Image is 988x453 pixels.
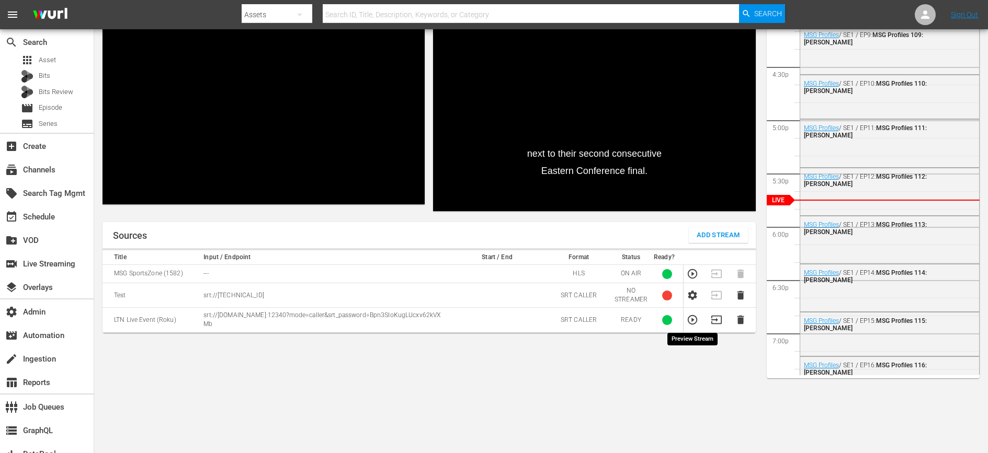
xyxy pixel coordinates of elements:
[113,230,147,241] h1: Sources
[804,317,928,332] div: / SE1 / EP15:
[804,173,928,188] div: / SE1 / EP12:
[5,258,18,270] span: Live Streaming
[804,80,928,95] div: / SE1 / EP10:
[804,80,927,95] span: MSG Profiles 110: [PERSON_NAME]
[804,221,927,236] span: MSG Profiles 113: [PERSON_NAME]
[804,124,928,139] div: / SE1 / EP11:
[103,250,200,265] th: Title
[687,289,698,301] button: Configure
[448,250,546,265] th: Start / End
[21,102,33,114] span: Episode
[611,283,651,308] td: NO STREAMER
[804,31,923,46] span: MSG Profiles 109: [PERSON_NAME]
[804,269,839,276] a: MSG Profiles
[804,362,928,376] div: / SE1 / EP16:
[711,314,722,326] button: Transition
[5,234,18,247] span: VOD
[804,317,927,332] span: MSG Profiles 115: [PERSON_NAME]
[804,221,839,228] a: MSG Profiles
[804,173,927,188] span: MSG Profiles 112: [PERSON_NAME]
[103,283,200,308] td: Test
[21,54,33,66] span: Asset
[804,31,928,46] div: / SE1 / EP9:
[5,164,18,176] span: Channels
[739,4,785,23] button: Search
[804,80,839,87] a: MSG Profiles
[735,314,746,326] button: Delete
[39,87,73,97] span: Bits Review
[804,269,928,284] div: / SE1 / EP14:
[5,401,18,413] span: Job Queues
[5,281,18,294] span: Overlays
[5,329,18,342] span: Automation
[804,269,927,284] span: MSG Profiles 114: [PERSON_NAME]
[21,118,33,130] span: subtitles
[200,265,448,283] td: ---
[5,424,18,437] span: GraphQL
[546,250,611,265] th: Format
[611,308,651,332] td: READY
[697,229,740,241] span: Add Stream
[651,250,683,265] th: Ready?
[804,31,839,39] a: MSG Profiles
[200,250,448,265] th: Input / Endpoint
[611,265,651,283] td: ON AIR
[735,289,746,301] button: Delete
[103,308,200,332] td: LTN Live Event (Roku)
[39,71,50,81] span: Bits
[951,10,978,19] a: Sign Out
[546,308,611,332] td: SRT CALLER
[39,119,58,129] span: Series
[611,250,651,265] th: Status
[804,362,927,376] span: MSG Profiles 116: [PERSON_NAME]
[103,23,425,204] div: Video Player
[203,291,445,300] p: srt://[TECHNICAL_ID]
[5,211,18,223] span: Schedule
[687,268,698,280] button: Preview Stream
[546,265,611,283] td: HLS
[21,86,33,98] div: Bits Review
[546,283,611,308] td: SRT CALLER
[804,124,927,139] span: MSG Profiles 111: [PERSON_NAME]
[25,3,75,27] img: ans4CAIJ8jUAAAAAAAAAAAAAAAAAAAAAAAAgQb4GAAAAAAAAAAAAAAAAAAAAAAAAJMjXAAAAAAAAAAAAAAAAAAAAAAAAgAT5G...
[5,306,18,318] span: Admin
[203,311,445,329] p: srt://[DOMAIN_NAME]:12340?mode=caller&srt_password=Bpn3SIoKugLUcxv62kVXMb
[39,55,56,65] span: Asset
[689,227,748,243] button: Add Stream
[804,173,839,180] a: MSG Profiles
[804,221,928,236] div: / SE1 / EP13:
[804,362,839,369] a: MSG Profiles
[103,265,200,283] td: MSG SportsZone (1582)
[5,140,18,153] span: Create
[433,23,755,211] div: Video Player
[754,4,782,23] span: Search
[5,353,18,365] span: Ingestion
[5,376,18,389] span: Reports
[804,124,839,132] a: MSG Profiles
[5,187,18,200] span: Search Tag Mgmt
[5,36,18,49] span: Search
[6,8,19,21] span: menu
[39,102,62,113] span: Episode
[21,70,33,83] div: Bits
[804,317,839,324] a: MSG Profiles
